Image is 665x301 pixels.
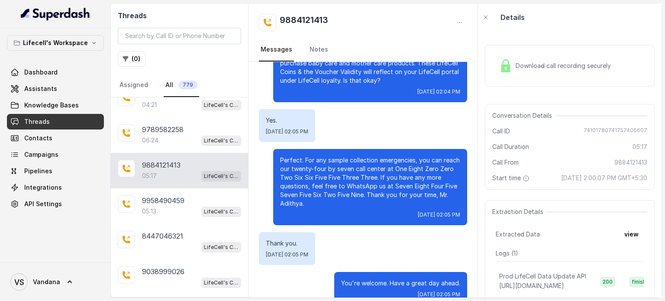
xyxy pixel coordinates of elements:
p: LifeCell's Call Assistant [204,243,239,252]
nav: Tabs [118,74,241,97]
p: 8447046321 [142,231,183,241]
span: [DATE] 02:04 PM [417,88,460,95]
p: LifeCell's Call Assistant [204,136,239,145]
a: Vandana [7,270,104,294]
span: 779 [178,81,197,89]
span: Conversation Details [492,111,555,120]
span: 74101780741757406607 [584,127,647,136]
img: Lock Icon [499,59,512,72]
button: view [619,227,644,242]
a: Dashboard [7,65,104,80]
p: LifeCell's Call Assistant [204,172,239,181]
span: API Settings [24,200,62,208]
button: (0) [118,51,145,67]
a: Pipelines [7,163,104,179]
p: LifeCell's Call Assistant [204,101,239,110]
span: [DATE] 02:05 PM [418,211,460,218]
p: LifeCell's Call Assistant [204,207,239,216]
span: [DATE] 02:05 PM [266,128,308,135]
input: Search by Call ID or Phone Number [118,28,241,44]
span: Integrations [24,183,62,192]
span: [DATE] 02:05 PM [266,251,308,258]
a: Campaigns [7,147,104,162]
p: Yes. [266,116,308,125]
span: 05:17 [633,142,647,151]
span: Start time [492,174,531,182]
span: Download call recording securely [516,61,614,70]
nav: Tabs [259,38,467,61]
p: Details [500,12,525,23]
p: Logs ( 1 ) [496,249,644,258]
span: Call ID [492,127,510,136]
span: [DATE] 2:00:07 PM GMT+5:30 [561,174,647,182]
a: All779 [164,74,199,97]
span: [URL][DOMAIN_NAME] [499,282,564,289]
a: Assistants [7,81,104,97]
p: Perfect. For any sample collection emergencies, you can reach our twenty-four by seven call cente... [280,156,460,208]
p: 04:21 [142,100,157,109]
a: Threads [7,114,104,129]
span: [DATE] 02:05 PM [418,291,460,298]
span: Threads [24,117,50,126]
a: Assigned [118,74,150,97]
span: Pipelines [24,167,52,175]
a: API Settings [7,196,104,212]
p: LifeCell's Call Assistant [204,278,239,287]
span: Call From [492,158,519,167]
text: VS [14,278,24,287]
span: Extraction Details [492,207,547,216]
span: Extracted Data [496,230,540,239]
a: Integrations [7,180,104,195]
span: finished [629,277,655,287]
p: 9958490459 [142,195,184,206]
h2: 9884121413 [280,14,328,31]
p: 05:17 [142,172,157,180]
a: Notes [308,38,330,61]
span: 9884121413 [614,158,647,167]
p: 9789582258 [142,124,184,135]
p: And, along with this, we're also extending you Five Thousand LifeCell coins as a loyalty bonus, w... [280,42,460,85]
p: 05:13 [142,207,156,216]
span: Campaigns [24,150,58,159]
span: Vandana [33,278,60,286]
span: Contacts [24,134,52,142]
span: Knowledge Bases [24,101,79,110]
a: Messages [259,38,294,61]
p: 9038999026 [142,266,184,277]
p: You're welcome. Have a great day ahead. [341,279,460,288]
p: 06:24 [142,136,158,145]
a: Contacts [7,130,104,146]
span: Dashboard [24,68,58,77]
button: Lifecell's Workspace [7,35,104,51]
img: light.svg [21,7,90,21]
p: Prod LifeCell Data Update API [499,272,586,281]
span: Assistants [24,84,57,93]
a: Knowledge Bases [7,97,104,113]
p: Thank you. [266,239,308,248]
span: Call Duration [492,142,529,151]
span: 200 [600,277,615,287]
h2: Threads [118,10,241,21]
p: 9884121413 [142,160,181,170]
p: Lifecell's Workspace [23,38,88,48]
